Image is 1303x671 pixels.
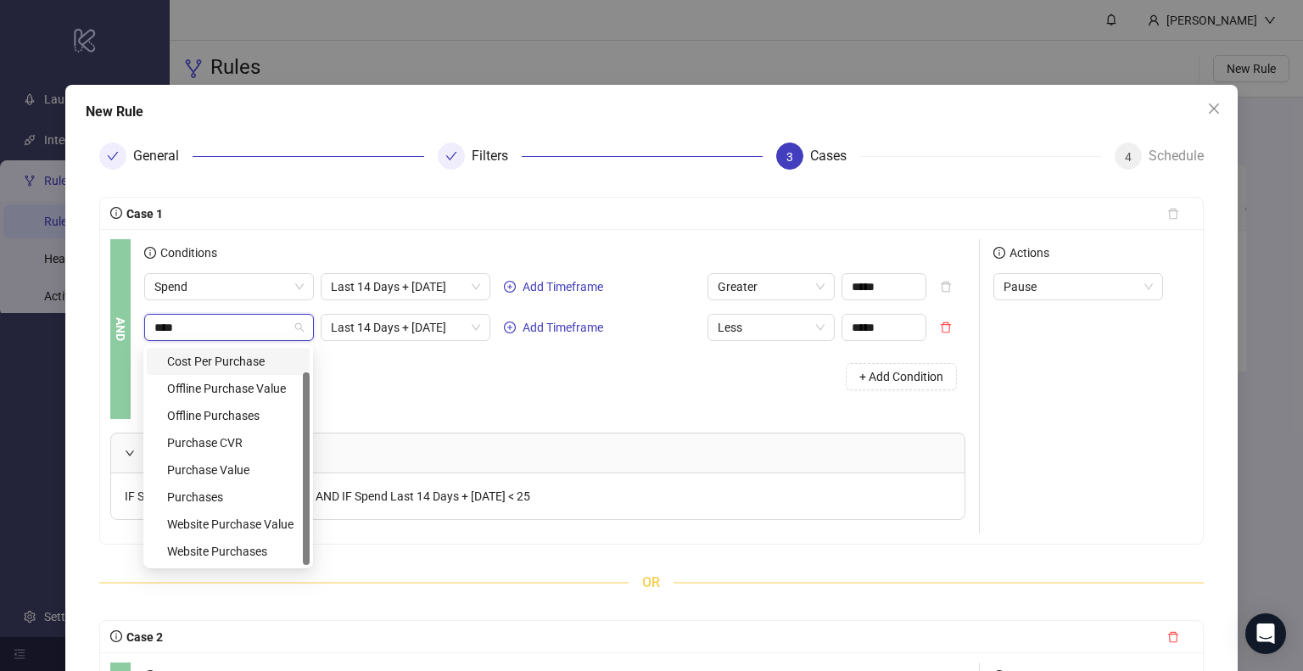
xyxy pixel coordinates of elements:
span: info-circle [110,630,122,642]
span: Add Timeframe [523,321,603,334]
span: Last 14 Days + Today [331,274,480,299]
div: Cost Per Purchase [147,348,310,375]
span: Preview [145,444,951,462]
div: Purchase Value [147,456,310,484]
div: Preview [111,433,965,472]
div: Purchase CVR [147,429,310,456]
span: expanded [125,448,135,458]
button: Add Timeframe [497,277,610,297]
button: Close [1200,95,1228,122]
span: check [445,150,457,162]
button: Add Timeframe [497,317,610,338]
span: info-circle [993,247,1005,259]
span: Less [718,315,825,340]
div: Website Purchase Value [147,511,310,538]
span: Conditions [156,246,217,260]
button: delete [926,273,965,300]
div: Purchase CVR [167,433,299,452]
span: 3 [786,150,793,164]
button: delete [1154,200,1193,227]
b: AND [111,317,130,341]
span: info-circle [110,207,122,219]
div: Schedule [1149,143,1204,170]
span: Pause [1004,274,1153,299]
div: Offline Purchase Value [147,375,310,402]
span: info-circle [144,247,156,259]
span: Greater [718,274,825,299]
div: Cases [810,143,860,170]
span: + Add Condition [859,370,943,383]
span: Add Timeframe [523,280,603,294]
div: Offline Purchases [147,402,310,429]
span: close [1207,102,1221,115]
span: OR [629,572,674,593]
span: Actions [1005,246,1049,260]
button: delete [1154,623,1193,651]
div: Offline Purchases [167,406,299,425]
span: delete [940,322,952,333]
div: Filters [472,143,522,170]
button: + Add Condition [846,363,957,390]
span: plus-circle [504,281,516,293]
span: plus-circle [504,322,516,333]
div: Purchase Value [167,461,299,479]
span: Case 2 [122,630,163,644]
div: Purchases [167,488,299,506]
span: IF Spend Last 14 Days + [DATE] > 25 AND IF Spend Last 14 Days + [DATE] < 25 [125,489,530,503]
div: Cost Per Purchase [167,352,299,371]
div: General [133,143,193,170]
div: Purchases [147,484,310,511]
div: Website Purchase Value [167,515,299,534]
span: Spend [154,274,304,299]
div: Website Purchases [167,542,299,561]
span: Last 14 Days + Today [331,315,480,340]
span: delete [1167,631,1179,643]
span: 4 [1125,150,1132,164]
button: delete [926,314,965,341]
div: Open Intercom Messenger [1245,613,1286,654]
div: Website Purchases [147,538,310,565]
div: Offline Purchase Value [167,379,299,398]
div: New Rule [86,102,1217,122]
span: Case 1 [122,207,163,221]
span: check [107,150,119,162]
